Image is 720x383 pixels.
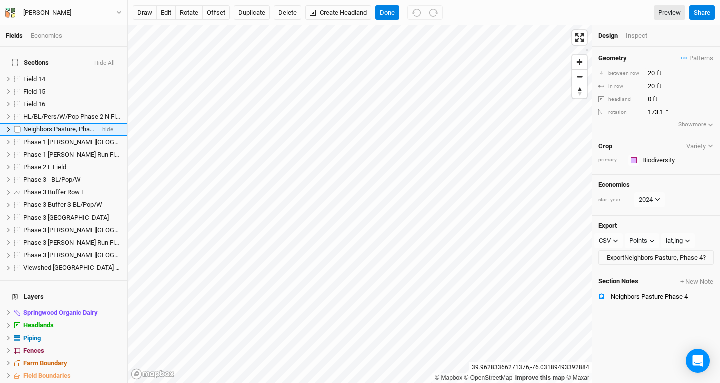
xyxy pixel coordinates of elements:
[625,233,659,248] button: Points
[23,163,121,171] div: Phase 2 E Field
[598,142,612,150] h4: Crop
[598,196,633,204] div: start year
[598,96,642,103] div: headland
[598,54,627,62] h4: Geometry
[128,25,592,383] canvas: Map
[131,368,175,380] a: Mapbox logo
[23,125,105,133] span: Neighbors Pasture, Phase 4?
[23,100,45,108] span: Field 16
[23,188,121,196] div: Phase 3 Buffer Row E
[234,5,270,20] button: Duplicate
[598,109,642,116] div: rotation
[686,142,714,150] button: Variety
[23,359,121,367] div: Farm Boundary
[23,321,54,329] span: Headlands
[464,374,513,381] a: OpenStreetMap
[156,5,176,20] button: edit
[592,290,720,303] button: Neighbors Pasture Phase 4
[23,251,185,259] span: Phase 3 [PERSON_NAME][GEOGRAPHIC_DATA] Upland W
[611,293,714,301] div: Neighbors Pasture Phase 4
[572,30,587,45] button: Enter fullscreen
[23,334,121,342] div: Piping
[599,236,611,246] div: CSV
[654,5,685,20] a: Preview
[23,113,121,121] div: HL/BL/Pers/W/Pop Phase 2 N Field
[23,334,41,342] span: Piping
[23,75,121,83] div: Field 14
[566,374,589,381] a: Maxar
[202,5,230,20] button: offset
[634,192,665,207] button: 2024
[23,372,121,380] div: Field Boundaries
[23,239,121,247] div: Phase 3 Williams Run Field Upland E
[629,236,647,246] div: Points
[23,309,98,316] span: Springwood Organic Dairy
[572,69,587,84] button: Zoom out
[375,5,399,20] button: Done
[598,83,642,90] div: in row
[175,5,203,20] button: rotate
[23,309,121,317] div: Springwood Organic Dairy
[678,120,714,130] button: Showmore
[23,321,121,329] div: Headlands
[23,347,44,354] span: Fences
[598,222,714,230] h4: Export
[626,31,661,40] div: Inspect
[23,88,121,96] div: Field 15
[469,362,592,373] div: 39.96283366271376 , -76.03189493392884
[31,31,62,40] div: Economics
[407,5,425,20] button: Undo (^z)
[23,138,163,146] span: Phase 1 [PERSON_NAME][GEOGRAPHIC_DATA] N
[594,233,623,248] button: CSV
[23,8,71,18] div: [PERSON_NAME]
[23,100,121,108] div: Field 16
[23,188,85,196] span: Phase 3 Buffer Row E
[23,138,121,146] div: Phase 1 Williams Run Field N
[425,5,443,20] button: Redo (^Z)
[102,123,113,136] span: hide
[6,32,23,39] a: Fields
[23,88,45,95] span: Field 15
[572,84,587,98] button: Reset bearing to north
[686,349,710,373] div: Open Intercom Messenger
[23,176,121,184] div: Phase 3 - BL/Pop/W
[515,374,565,381] a: Improve this map
[23,151,129,158] span: Phase 1 [PERSON_NAME] Run Field S
[23,8,71,18] div: Dwight Stoltzfoos
[689,5,715,20] button: Share
[435,374,462,381] a: Mapbox
[12,59,49,67] span: Sections
[666,236,683,246] div: lat,lng
[23,151,121,159] div: Phase 1 Williams Run Field S
[23,264,121,272] div: Viewshed Coppice Field Phase 3 BL/Pop
[23,226,182,234] span: Phase 3 [PERSON_NAME][GEOGRAPHIC_DATA] Lowland
[598,181,714,189] h4: Economics
[94,60,115,67] button: Hide All
[23,163,66,171] span: Phase 2 E Field
[23,359,67,367] span: Farm Boundary
[23,201,102,208] span: Phase 3 Buffer S BL/Pop/W
[23,372,71,379] span: Field Boundaries
[598,250,714,265] button: ExportNeighbors Pasture, Phase 4?
[639,154,714,166] input: Biodiversity
[572,70,587,84] span: Zoom out
[23,226,121,234] div: Phase 3 Williams Run Field Lowland
[23,239,149,246] span: Phase 3 [PERSON_NAME] Run Field Upland E
[681,53,713,63] span: Patterns
[572,55,587,69] button: Zoom in
[598,156,623,164] div: primary
[274,5,301,20] button: Delete
[23,214,109,221] span: Phase 3 [GEOGRAPHIC_DATA]
[680,277,714,286] button: + New Note
[661,233,695,248] button: lat,lng
[598,70,642,77] div: between row
[133,5,157,20] button: draw
[23,75,45,83] span: Field 14
[6,287,121,307] h4: Layers
[23,113,124,120] span: HL/BL/Pers/W/Pop Phase 2 N Field
[23,264,161,271] span: Viewshed [GEOGRAPHIC_DATA] Phase 3 BL/Pop
[23,251,121,259] div: Phase 3 Williams Run Field Upland W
